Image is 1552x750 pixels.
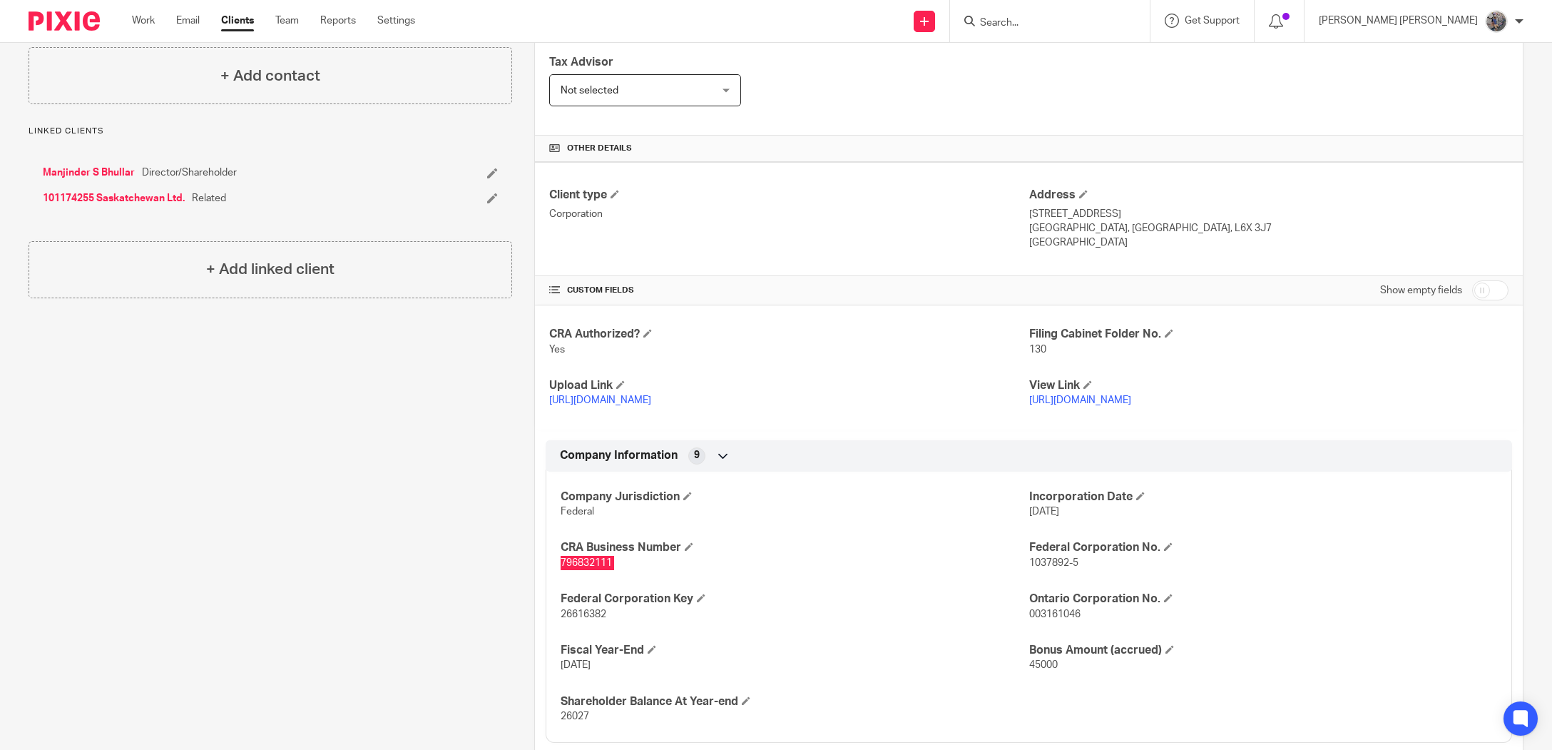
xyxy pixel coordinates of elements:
h4: + Add linked client [206,258,335,280]
a: Email [176,14,200,28]
span: 26616382 [561,609,606,619]
h4: CRA Authorized? [549,327,1028,342]
a: Team [275,14,299,28]
input: Search [979,17,1107,30]
h4: Upload Link [549,378,1028,393]
h4: Ontario Corporation No. [1029,592,1497,607]
h4: Fiscal Year-End [561,643,1028,658]
h4: + Add contact [220,65,320,87]
p: [GEOGRAPHIC_DATA] [1029,235,1508,250]
h4: Federal Corporation No. [1029,540,1497,555]
a: 101174255 Saskatchewan Ltd. [43,191,185,206]
a: Manjinder S Bhullar [43,166,135,180]
span: Get Support [1185,16,1240,26]
h4: Shareholder Balance At Year-end [561,694,1028,709]
p: [PERSON_NAME] [PERSON_NAME] [1319,14,1478,28]
h4: CRA Business Number [561,540,1028,555]
h4: Address [1029,188,1508,203]
p: [STREET_ADDRESS] [1029,207,1508,221]
span: [DATE] [1029,507,1059,517]
span: Director/Shareholder [142,166,237,180]
span: Other details [567,143,632,154]
h4: Federal Corporation Key [561,592,1028,607]
a: Settings [377,14,415,28]
h4: Client type [549,188,1028,203]
a: Reports [320,14,356,28]
p: Corporation [549,207,1028,221]
span: 796832111 [561,558,612,568]
label: Show empty fields [1380,283,1462,298]
span: Company Information [560,448,678,463]
span: 130 [1029,345,1046,355]
a: Work [132,14,155,28]
p: [GEOGRAPHIC_DATA], [GEOGRAPHIC_DATA], L6X 3J7 [1029,221,1508,235]
img: Pixie [29,11,100,31]
a: [URL][DOMAIN_NAME] [1029,395,1131,405]
span: Tax Advisor [549,56,613,68]
img: 20160912_191538.jpg [1485,10,1508,33]
h4: Incorporation Date [1029,490,1497,505]
span: Federal [561,507,594,517]
a: Clients [221,14,254,28]
p: Linked clients [29,126,512,137]
span: Related [192,191,226,206]
h4: Company Jurisdiction [561,490,1028,505]
h4: CUSTOM FIELDS [549,285,1028,296]
span: 9 [694,448,700,462]
h4: Filing Cabinet Folder No. [1029,327,1508,342]
span: Not selected [561,86,618,96]
span: 003161046 [1029,609,1081,619]
a: [URL][DOMAIN_NAME] [549,395,651,405]
span: 26027 [561,711,589,721]
h4: Bonus Amount (accrued) [1029,643,1497,658]
span: 45000 [1029,660,1058,670]
h4: View Link [1029,378,1508,393]
span: [DATE] [561,660,591,670]
span: Yes [549,345,565,355]
span: 1037892-5 [1029,558,1078,568]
